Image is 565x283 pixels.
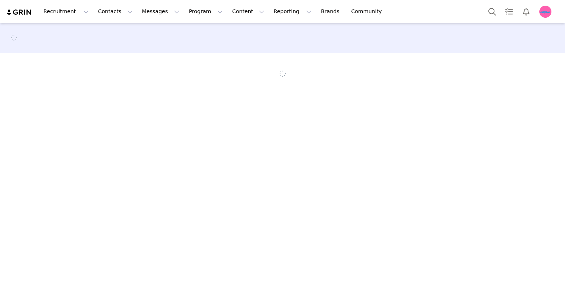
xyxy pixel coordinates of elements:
[269,3,316,20] button: Reporting
[518,3,534,20] button: Notifications
[484,3,500,20] button: Search
[347,3,390,20] a: Community
[137,3,184,20] button: Messages
[39,3,93,20] button: Recruitment
[94,3,137,20] button: Contacts
[6,9,32,16] img: grin logo
[539,6,551,18] img: fd1cbe3e-7938-4636-b07e-8de74aeae5d6.jpg
[228,3,269,20] button: Content
[184,3,227,20] button: Program
[535,6,559,18] button: Profile
[316,3,346,20] a: Brands
[501,3,517,20] a: Tasks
